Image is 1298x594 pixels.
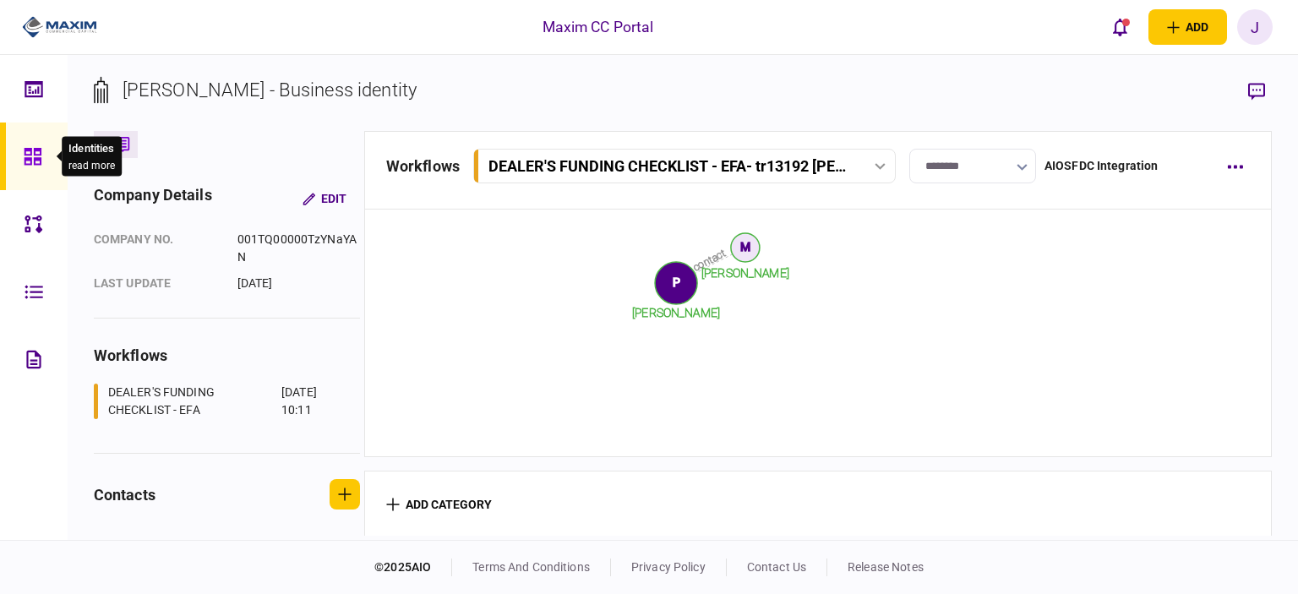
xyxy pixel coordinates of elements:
button: open notifications list [1103,9,1138,45]
a: contact us [747,560,806,574]
div: [DATE] 10:11 [281,384,339,419]
div: [DATE] [237,275,360,292]
a: DEALER'S FUNDING CHECKLIST - EFA[DATE] 10:11 [94,384,339,419]
div: DEALER'S FUNDING CHECKLIST - EFA [108,384,277,419]
a: privacy policy [631,560,706,574]
div: contacts [94,483,155,506]
a: release notes [848,560,924,574]
div: [PERSON_NAME] [101,533,194,586]
button: open adding identity options [1148,9,1227,45]
div: 001TQ00000TzYNaYAN [237,231,360,266]
button: add category [386,498,492,511]
div: Maxim CC Portal [543,16,654,38]
button: J [1237,9,1273,45]
a: terms and conditions [472,560,590,574]
button: read more [68,159,115,171]
div: [EMAIL_ADDRESS][DOMAIN_NAME] [210,533,320,569]
div: © 2025 AIO [374,559,452,576]
text: M [740,239,750,253]
div: DEALER'S FUNDING CHECKLIST - EFA - tr13192 [PERSON_NAME] [488,157,853,175]
div: [PERSON_NAME] - Business identity [123,76,417,104]
img: client company logo [22,14,97,40]
div: Identities [68,140,115,157]
div: workflows [386,155,460,177]
button: Edit [289,183,360,214]
text: contact [690,247,727,273]
div: workflows [94,344,360,367]
button: DEALER'S FUNDING CHECKLIST - EFA- tr13192 [PERSON_NAME] [473,149,896,183]
tspan: [PERSON_NAME] [701,266,789,280]
text: P [672,275,679,288]
div: last update [94,275,221,292]
div: company details [94,183,212,214]
div: company no. [94,231,221,266]
tspan: [PERSON_NAME] [632,306,720,319]
div: AIOSFDC Integration [1044,157,1159,175]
